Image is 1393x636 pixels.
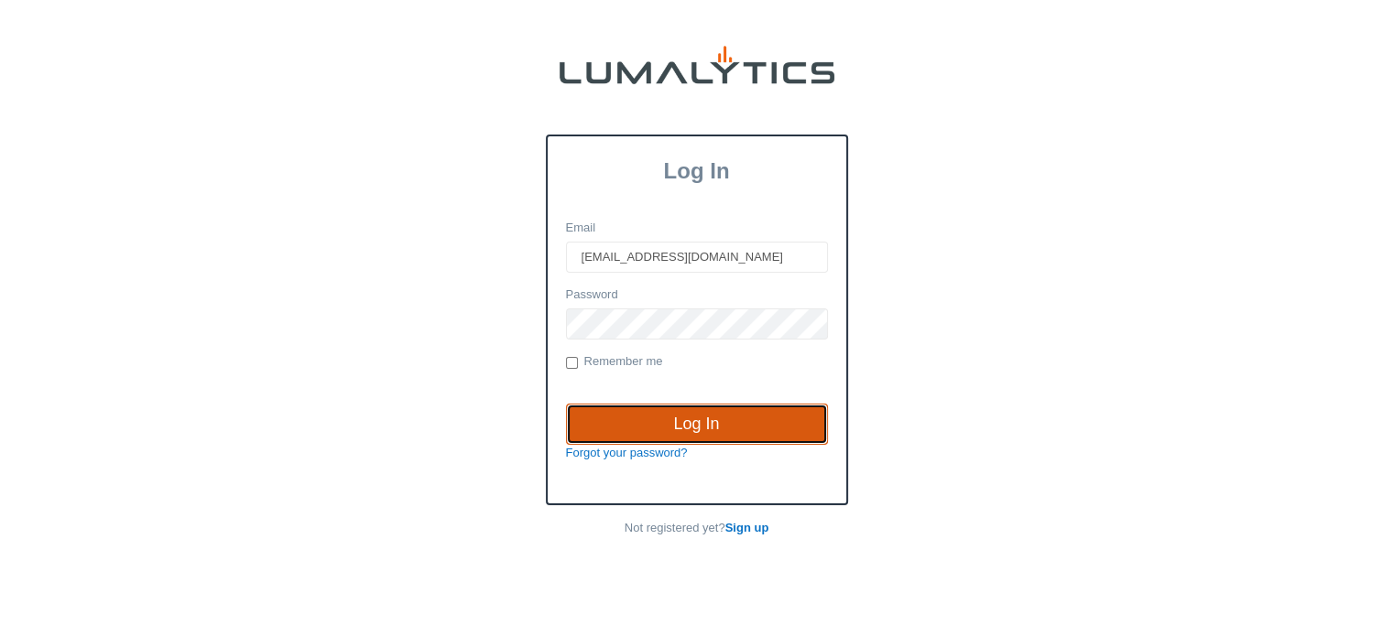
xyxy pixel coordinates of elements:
[566,286,618,304] label: Password
[566,446,688,459] a: Forgot your password?
[566,353,663,372] label: Remember me
[566,404,828,446] input: Log In
[566,357,578,369] input: Remember me
[548,158,846,184] h3: Log In
[546,520,848,537] p: Not registered yet?
[725,521,769,534] a: Sign up
[560,46,834,84] img: lumalytics-black-e9b537c871f77d9ce8d3a6940f85695cd68c596e3f819dc492052d1098752254.png
[566,220,596,237] label: Email
[566,242,828,273] input: Email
